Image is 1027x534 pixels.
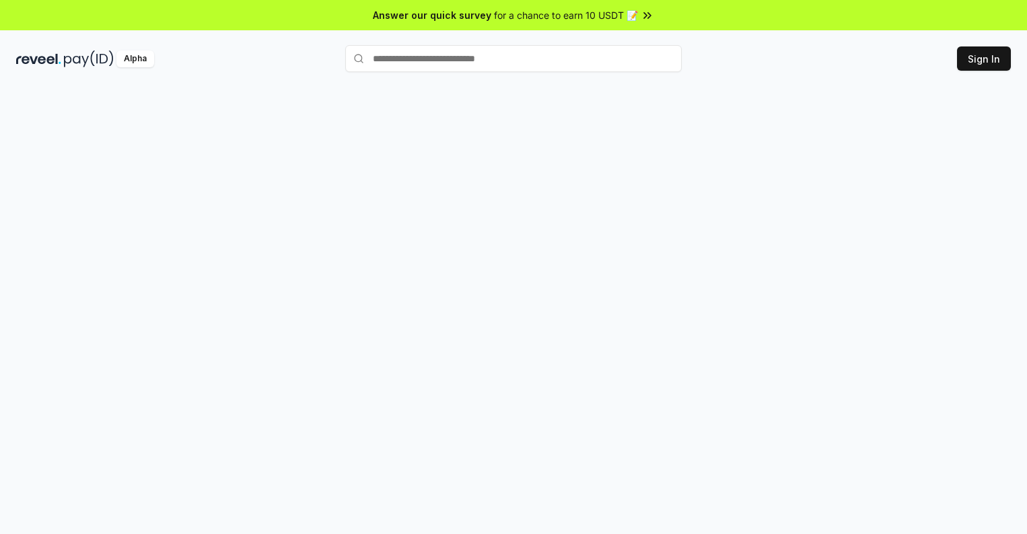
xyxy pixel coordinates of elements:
[373,8,491,22] span: Answer our quick survey
[957,46,1011,71] button: Sign In
[494,8,638,22] span: for a chance to earn 10 USDT 📝
[16,51,61,67] img: reveel_dark
[116,51,154,67] div: Alpha
[64,51,114,67] img: pay_id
